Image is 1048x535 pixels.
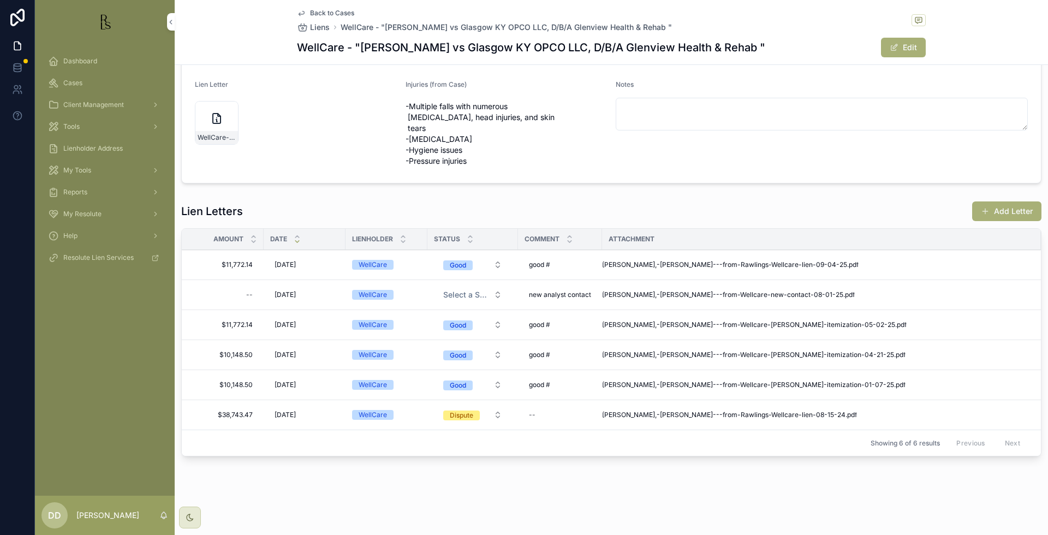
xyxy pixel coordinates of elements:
[270,235,287,243] span: Date
[352,380,421,390] a: WellCare
[450,320,466,330] div: Good
[450,350,466,360] div: Good
[41,95,168,115] a: Client Management
[434,374,511,395] a: Select Button
[359,260,387,270] div: WellCare
[246,290,253,299] div: --
[275,320,296,329] span: [DATE]
[602,290,1028,299] a: [PERSON_NAME],-[PERSON_NAME]---from-Wellcare-new-contact-08-01-25.pdf
[41,139,168,158] a: Lienholder Address
[63,188,87,197] span: Reports
[195,80,228,88] span: Lien Letter
[434,284,511,305] a: Select Button
[972,201,1041,221] a: Add Letter
[352,350,421,360] a: WellCare
[525,235,559,243] span: Comment
[525,286,596,304] a: new analyst contact
[352,410,421,420] a: WellCare
[450,411,473,420] div: Dispute
[199,350,253,359] span: $10,148.50
[525,406,596,424] a: --
[434,344,511,365] a: Select Button
[213,235,243,243] span: Amount
[275,290,296,299] span: [DATE]
[297,22,330,33] a: Liens
[352,320,421,330] a: WellCare
[602,381,894,389] span: [PERSON_NAME],-[PERSON_NAME]---from-Wellcare-[PERSON_NAME]-itemization-01-07-25
[270,406,339,424] a: [DATE]
[895,320,907,329] span: .pdf
[352,290,421,300] a: WellCare
[35,44,175,282] div: scrollable content
[602,350,894,359] span: [PERSON_NAME],-[PERSON_NAME]---from-Wellcare-[PERSON_NAME]-itemization-04-21-25
[275,350,296,359] span: [DATE]
[270,316,339,334] a: [DATE]
[63,100,124,109] span: Client Management
[63,231,78,240] span: Help
[96,13,114,31] img: App logo
[843,290,855,299] span: .pdf
[871,439,940,448] span: Showing 6 of 6 results
[195,316,257,334] a: $11,772.14
[529,320,550,329] span: good #
[525,316,596,334] a: good #
[434,255,511,275] button: Select Button
[845,411,857,419] span: .pdf
[602,290,843,299] span: [PERSON_NAME],-[PERSON_NAME]---from-Wellcare-new-contact-08-01-25
[195,256,257,274] a: $11,772.14
[63,253,134,262] span: Resolute Lien Services
[434,375,511,395] button: Select Button
[41,204,168,224] a: My Resolute
[894,350,906,359] span: .pdf
[41,73,168,93] a: Cases
[76,510,139,521] p: [PERSON_NAME]
[41,226,168,246] a: Help
[195,286,257,304] a: --
[199,320,253,329] span: $11,772.14
[199,381,253,389] span: $10,148.50
[195,346,257,364] a: $10,148.50
[529,290,591,299] span: new analyst contact
[847,260,859,269] span: .pdf
[602,320,895,329] span: [PERSON_NAME],-[PERSON_NAME]---from-Wellcare-[PERSON_NAME]-itemization-05-02-25
[602,320,1028,329] a: [PERSON_NAME],-[PERSON_NAME]---from-Wellcare-[PERSON_NAME]-itemization-05-02-25.pdf
[529,411,535,419] div: --
[602,350,1028,359] a: [PERSON_NAME],-[PERSON_NAME]---from-Wellcare-[PERSON_NAME]-itemization-04-21-25.pdf
[270,346,339,364] a: [DATE]
[199,260,253,269] span: $11,772.14
[616,80,634,88] span: Notes
[63,79,82,87] span: Cases
[310,9,354,17] span: Back to Cases
[270,286,339,304] a: [DATE]
[63,144,123,153] span: Lienholder Address
[525,346,596,364] a: good #
[297,9,354,17] a: Back to Cases
[275,381,296,389] span: [DATE]
[529,381,550,389] span: good #
[270,256,339,274] a: [DATE]
[352,235,393,243] span: Lienholder
[63,122,80,131] span: Tools
[529,260,550,269] span: good #
[894,381,906,389] span: .pdf
[63,166,91,175] span: My Tools
[525,376,596,394] a: good #
[41,248,168,267] a: Resolute Lien Services
[406,101,608,167] span: -Multiple falls with numerous [MEDICAL_DATA], head injuries, and skin tears -[MEDICAL_DATA] -Hygi...
[198,133,236,142] span: WellCare-initial-lien-request-07-24-2024
[525,256,596,274] a: good #
[275,260,296,269] span: [DATE]
[352,260,421,270] a: WellCare
[434,254,511,275] a: Select Button
[270,376,339,394] a: [DATE]
[434,345,511,365] button: Select Button
[602,381,1028,389] a: [PERSON_NAME],-[PERSON_NAME]---from-Wellcare-[PERSON_NAME]-itemization-01-07-25.pdf
[359,350,387,360] div: WellCare
[181,204,243,219] h1: Lien Letters
[195,406,257,424] a: $38,743.47
[341,22,672,33] span: WellCare - "[PERSON_NAME] vs Glasgow KY OPCO LLC, D/B/A Glenview Health & Rehab "
[602,411,845,419] span: [PERSON_NAME],-[PERSON_NAME]---from-Rawlings-Wellcare-lien-08-15-24
[199,411,253,419] span: $38,743.47
[310,22,330,33] span: Liens
[195,376,257,394] a: $10,148.50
